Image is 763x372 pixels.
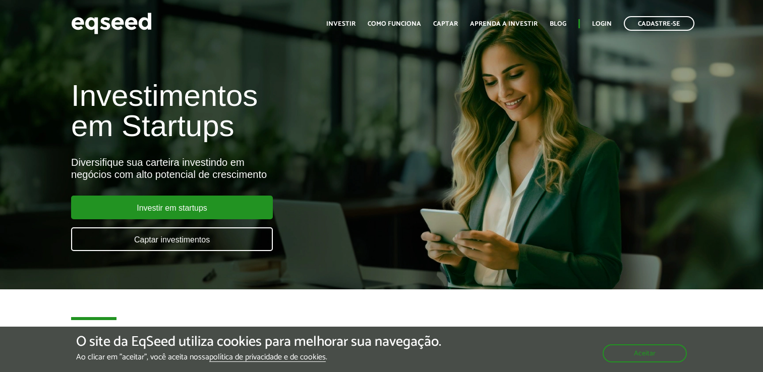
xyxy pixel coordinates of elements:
a: Investir [326,21,356,27]
a: Como funciona [368,21,421,27]
button: Aceitar [603,344,687,362]
a: Captar investimentos [71,227,273,251]
img: EqSeed [71,10,152,37]
a: política de privacidade e de cookies [209,353,326,362]
a: Login [592,21,612,27]
div: Diversifique sua carteira investindo em negócios com alto potencial de crescimento [71,156,438,180]
a: Cadastre-se [624,16,694,31]
a: Investir em startups [71,196,273,219]
h5: O site da EqSeed utiliza cookies para melhorar sua navegação. [76,334,441,350]
a: Blog [550,21,566,27]
h1: Investimentos em Startups [71,81,438,141]
p: Ao clicar em "aceitar", você aceita nossa . [76,352,441,362]
a: Captar [433,21,458,27]
a: Aprenda a investir [470,21,538,27]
